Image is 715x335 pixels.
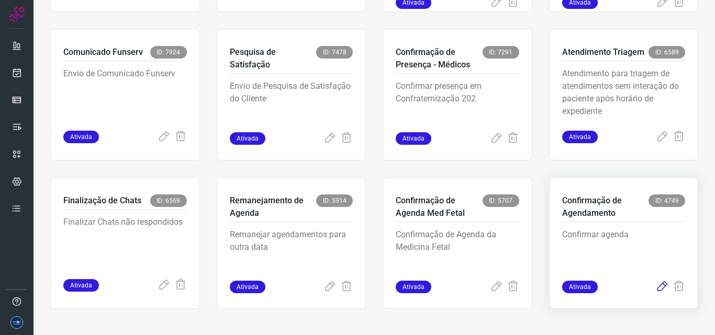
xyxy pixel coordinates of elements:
span: Ativada [396,132,431,145]
p: Confirmar presença em Confraternização 202 [396,80,519,132]
p: Envio de Comunicado Funserv [63,67,187,120]
span: ID: 5914 [316,194,353,207]
span: Ativada [230,132,265,145]
p: Finalizar Chats não respondidos [63,216,187,268]
span: ID: 7478 [316,46,353,59]
p: Finalização de Chats [63,194,141,207]
span: Ativada [562,131,598,143]
img: Logo [9,6,25,22]
span: ID: 6569 [150,194,187,207]
p: Confirmação de Agenda Med Fetal [396,194,483,220]
span: ID: 5707 [483,194,519,207]
p: Atendimento para triagem de atendimentos sem interação do paciente após horário de expediente [562,67,686,120]
p: Confirmação de Agenda da Medicina Fetal [396,228,519,281]
p: Envio de Pesquisa de Satisfação do Cliente [230,80,353,132]
p: Remanejamento de Agenda [230,194,317,220]
span: Ativada [63,279,99,292]
p: Confirmação de Agendamento [562,194,649,220]
span: Ativada [562,281,598,293]
p: Comunicado Funserv [63,46,143,59]
span: Ativada [230,281,265,293]
span: ID: 7924 [150,46,187,59]
span: ID: 4749 [649,194,685,207]
p: Confirmar agenda [562,228,686,281]
span: Ativada [63,131,99,143]
p: Atendimento Triagem [562,46,644,59]
span: ID: 6589 [649,46,685,59]
img: d06bdf07e729e349525d8f0de7f5f473.png [10,316,23,329]
span: ID: 7291 [483,46,519,59]
span: Ativada [396,281,431,293]
p: Pesquisa de Satisfação [230,46,317,71]
p: Confirmação de Presença - Médicos [396,46,483,71]
p: Remanejar agendamentos para outra data [230,228,353,281]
